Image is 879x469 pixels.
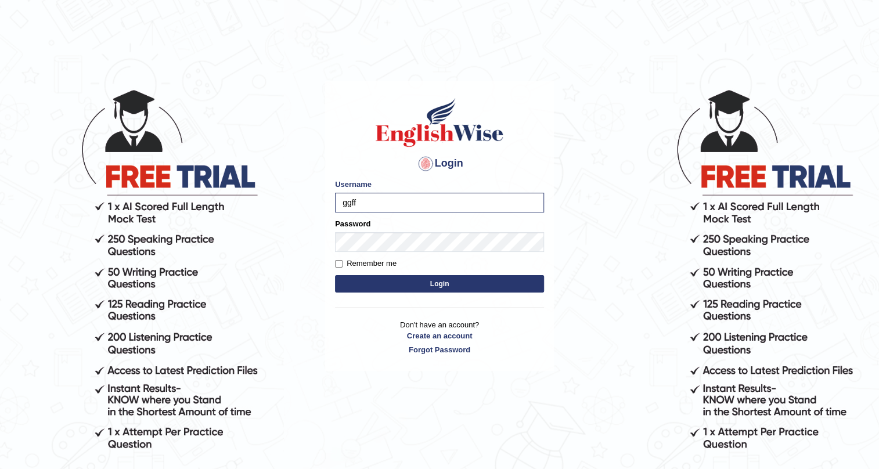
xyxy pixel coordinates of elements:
[335,179,372,190] label: Username
[335,330,544,341] a: Create an account
[335,260,343,268] input: Remember me
[335,344,544,355] a: Forgot Password
[335,319,544,355] p: Don't have an account?
[335,275,544,293] button: Login
[335,218,370,229] label: Password
[335,258,397,269] label: Remember me
[373,96,506,149] img: Logo of English Wise sign in for intelligent practice with AI
[335,154,544,173] h4: Login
